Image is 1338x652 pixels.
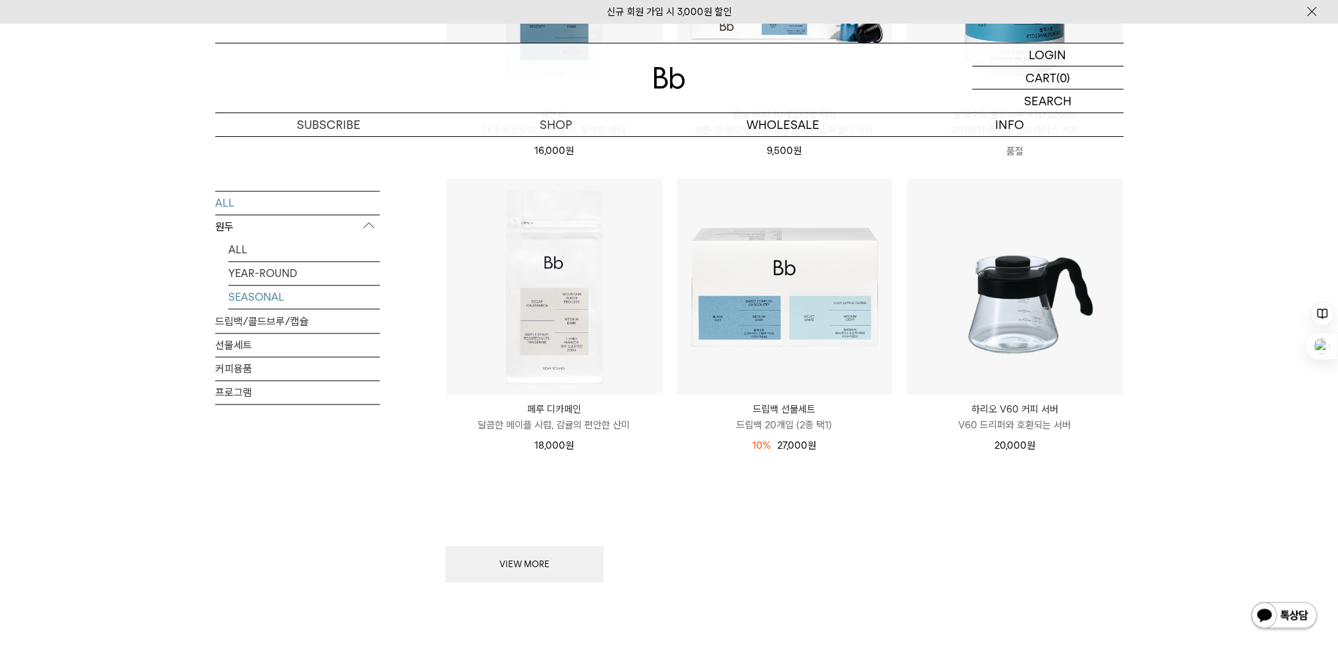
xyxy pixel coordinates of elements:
[565,439,574,451] span: 원
[1027,439,1035,451] span: 원
[215,381,380,404] a: 프로그램
[446,179,662,395] img: 페루 디카페인
[907,401,1123,417] p: 하리오 V60 커피 서버
[793,145,802,157] span: 원
[1056,66,1070,89] p: (0)
[907,417,1123,433] p: V60 드리퍼와 호환되는 서버
[677,179,892,395] img: 드립백 선물세트
[446,546,604,583] button: VIEW MORE
[677,401,892,417] p: 드립백 선물세트
[215,310,380,333] a: 드립백/콜드브루/캡슐
[907,138,1123,164] p: 품절
[215,334,380,357] a: 선물세트
[228,286,380,309] a: SEASONAL
[215,191,380,214] a: ALL
[767,145,802,157] span: 9,500
[228,238,380,261] a: ALL
[677,417,892,433] p: 드립백 20개입 (2종 택1)
[808,439,816,451] span: 원
[654,67,685,89] img: 로고
[607,6,732,18] a: 신규 회원 가입 시 3,000원 할인
[446,401,662,433] a: 페루 디카페인 달콤한 메이플 시럽, 감귤의 편안한 산미
[994,439,1035,451] span: 20,000
[972,43,1123,66] a: LOGIN
[442,113,669,136] a: SHOP
[907,401,1123,433] a: 하리오 V60 커피 서버 V60 드리퍼와 호환되는 서버
[565,145,574,157] span: 원
[534,145,574,157] span: 16,000
[446,417,662,433] p: 달콤한 메이플 시럽, 감귤의 편안한 산미
[907,179,1123,395] img: 하리오 V60 커피 서버
[228,262,380,285] a: YEAR-ROUND
[1250,601,1318,632] img: 카카오톡 채널 1:1 채팅 버튼
[1029,43,1066,66] p: LOGIN
[896,113,1123,136] p: INFO
[777,439,816,451] span: 27,000
[446,401,662,417] p: 페루 디카페인
[534,439,574,451] span: 18,000
[1024,89,1071,113] p: SEARCH
[215,215,380,239] p: 원두
[677,401,892,433] a: 드립백 선물세트 드립백 20개입 (2종 택1)
[752,438,771,453] div: 10%
[972,66,1123,89] a: CART (0)
[215,357,380,380] a: 커피용품
[215,113,442,136] a: SUBSCRIBE
[1025,66,1056,89] p: CART
[669,113,896,136] p: WHOLESALE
